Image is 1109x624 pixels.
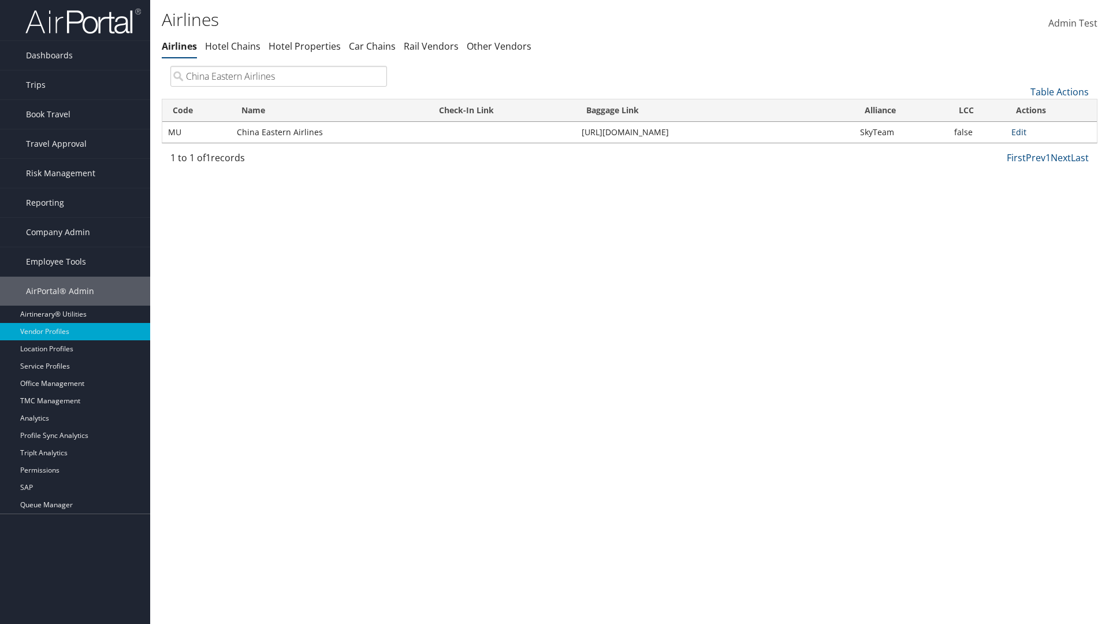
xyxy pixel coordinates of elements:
a: Rail Vendors [404,40,459,53]
span: Reporting [26,188,64,217]
a: Edit [1011,127,1026,138]
a: Airlines [162,40,197,53]
span: Employee Tools [26,247,86,276]
span: Book Travel [26,100,70,129]
a: 1 [1045,151,1051,164]
td: SkyTeam [854,122,948,143]
div: 1 to 1 of records [170,151,387,170]
a: Next [1051,151,1071,164]
span: AirPortal® Admin [26,277,94,306]
span: Company Admin [26,218,90,247]
h1: Airlines [162,8,786,32]
th: Check-In Link: activate to sort column ascending [429,99,576,122]
th: Alliance: activate to sort column ascending [854,99,948,122]
a: First [1007,151,1026,164]
th: Code: activate to sort column descending [162,99,231,122]
span: Admin Test [1048,17,1097,29]
input: Search [170,66,387,87]
span: Travel Approval [26,129,87,158]
span: Trips [26,70,46,99]
td: false [948,122,1006,143]
td: MU [162,122,231,143]
a: Other Vendors [467,40,531,53]
span: Risk Management [26,159,95,188]
a: Table Actions [1030,86,1089,98]
img: airportal-logo.png [25,8,141,35]
a: Car Chains [349,40,396,53]
th: LCC: activate to sort column ascending [948,99,1006,122]
th: Actions [1006,99,1097,122]
th: Name: activate to sort column ascending [231,99,429,122]
a: Hotel Properties [269,40,341,53]
td: [URL][DOMAIN_NAME] [576,122,854,143]
a: Admin Test [1048,6,1097,42]
span: 1 [206,151,211,164]
span: Dashboards [26,41,73,70]
a: Last [1071,151,1089,164]
th: Baggage Link: activate to sort column ascending [576,99,854,122]
a: Hotel Chains [205,40,260,53]
td: China Eastern Airlines [231,122,429,143]
a: Prev [1026,151,1045,164]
